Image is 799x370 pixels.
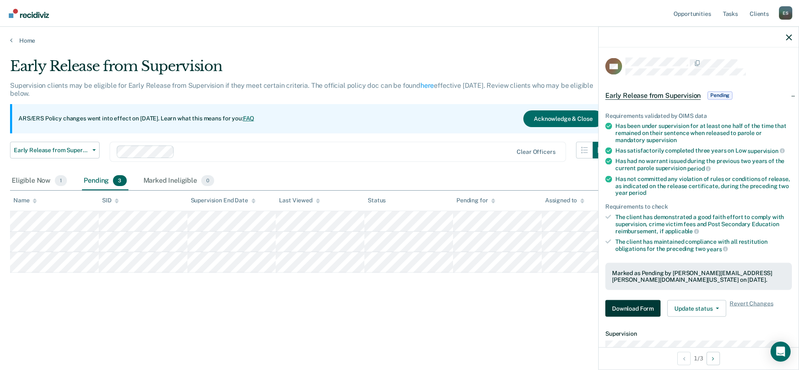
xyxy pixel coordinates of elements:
span: Pending [707,91,732,100]
dt: Supervision [605,330,792,337]
div: Requirements validated by OIMS data [605,112,792,119]
span: applicable [665,228,699,235]
span: Revert Changes [730,300,773,317]
span: period [629,189,646,196]
div: Pending for [456,197,495,204]
div: SID [102,197,119,204]
span: 1 [55,175,67,186]
div: Has been under supervision for at least one half of the time that remained on their sentence when... [615,122,792,143]
div: Supervision End Date [191,197,256,204]
div: Status [368,197,386,204]
div: Assigned to [545,197,584,204]
p: Supervision clients may be eligible for Early Release from Supervision if they meet certain crite... [10,82,593,97]
div: Last Viewed [279,197,320,204]
div: Name [13,197,37,204]
button: Profile dropdown button [779,6,792,20]
div: Has satisfactorily completed three years on Low [615,147,792,154]
p: ARS/ERS Policy changes went into effect on [DATE]. Learn what this means for you: [18,115,254,123]
div: Marked Ineligible [142,172,216,190]
span: years [707,245,728,252]
span: supervision [646,136,677,143]
button: Acknowledge & Close [523,110,603,127]
div: The client has demonstrated a good faith effort to comply with supervision, crime victim fees and... [615,213,792,235]
button: Update status [667,300,726,317]
div: Early Release from SupervisionPending [599,82,799,109]
button: Previous Opportunity [677,352,691,365]
a: here [420,82,434,89]
span: 3 [113,175,126,186]
div: Eligible Now [10,172,69,190]
a: FAQ [243,115,255,122]
span: Early Release from Supervision [605,91,701,100]
div: Has had no warrant issued during the previous two years of the current parole supervision [615,158,792,172]
a: Home [10,37,789,44]
span: supervision [748,147,784,154]
span: Early Release from Supervision [14,147,89,154]
div: Marked as Pending by [PERSON_NAME][EMAIL_ADDRESS][PERSON_NAME][DOMAIN_NAME][US_STATE] on [DATE]. [612,269,785,283]
div: 1 / 3 [599,347,799,369]
div: Requirements to check [605,203,792,210]
div: E S [779,6,792,20]
a: Navigate to form link [605,300,664,317]
div: Clear officers [517,148,555,156]
img: Recidiviz [9,9,49,18]
div: Has not committed any violation of rules or conditions of release, as indicated on the release ce... [615,175,792,196]
span: period [687,165,711,171]
div: Open Intercom Messenger [771,342,791,362]
div: Pending [82,172,128,190]
button: Next Opportunity [707,352,720,365]
div: Early Release from Supervision [10,58,609,82]
span: 0 [201,175,214,186]
div: The client has maintained compliance with all restitution obligations for the preceding two [615,238,792,253]
button: Download Form [605,300,661,317]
